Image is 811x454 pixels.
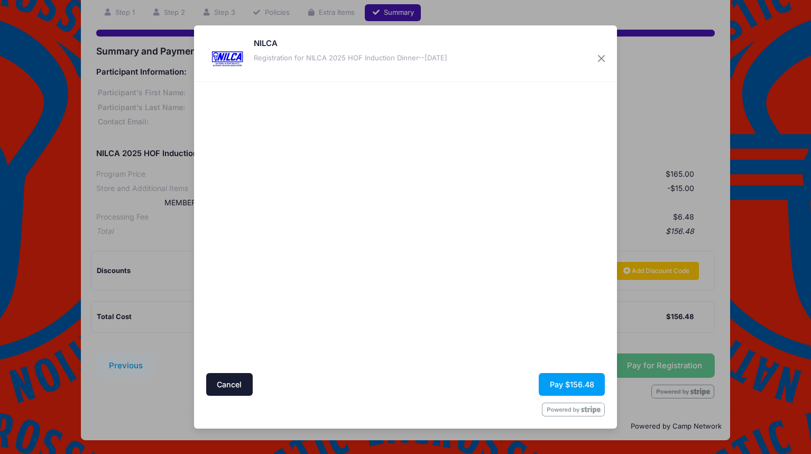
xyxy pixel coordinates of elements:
div: Registration for NILCA 2025 HOF Induction Dinner--[DATE] [254,53,447,63]
button: Pay $156.48 [539,373,605,396]
h5: NILCA [254,38,447,49]
iframe: Google autocomplete suggestions dropdown list [204,202,403,204]
button: Cancel [206,373,253,396]
iframe: Secure payment input frame [409,85,607,250]
button: Close [592,49,611,68]
iframe: Secure address input frame [204,85,403,370]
